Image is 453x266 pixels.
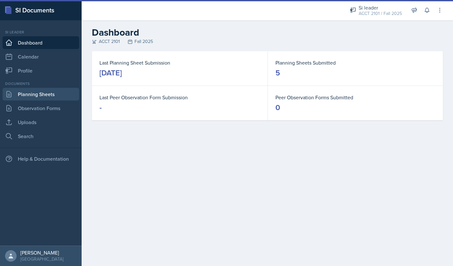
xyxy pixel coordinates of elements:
[99,94,260,101] dt: Last Peer Observation Form Submission
[3,81,79,87] div: Documents
[275,68,280,78] div: 5
[3,29,79,35] div: Si leader
[3,64,79,77] a: Profile
[92,27,443,38] h2: Dashboard
[99,102,102,113] div: -
[99,59,260,66] dt: Last Planning Sheet Submission
[92,38,443,45] div: ACCT 2101 Fall 2025
[3,88,79,101] a: Planning Sheets
[3,36,79,49] a: Dashboard
[20,249,63,256] div: [PERSON_NAME]
[99,68,122,78] div: [DATE]
[3,116,79,129] a: Uploads
[3,102,79,115] a: Observation Forms
[359,10,402,17] div: ACCT 2101 / Fall 2025
[20,256,63,262] div: [GEOGRAPHIC_DATA]
[275,59,435,66] dt: Planning Sheets Submitted
[3,130,79,143] a: Search
[359,4,402,11] div: Si leader
[275,94,435,101] dt: Peer Observation Forms Submitted
[275,102,280,113] div: 0
[3,152,79,165] div: Help & Documentation
[3,50,79,63] a: Calendar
